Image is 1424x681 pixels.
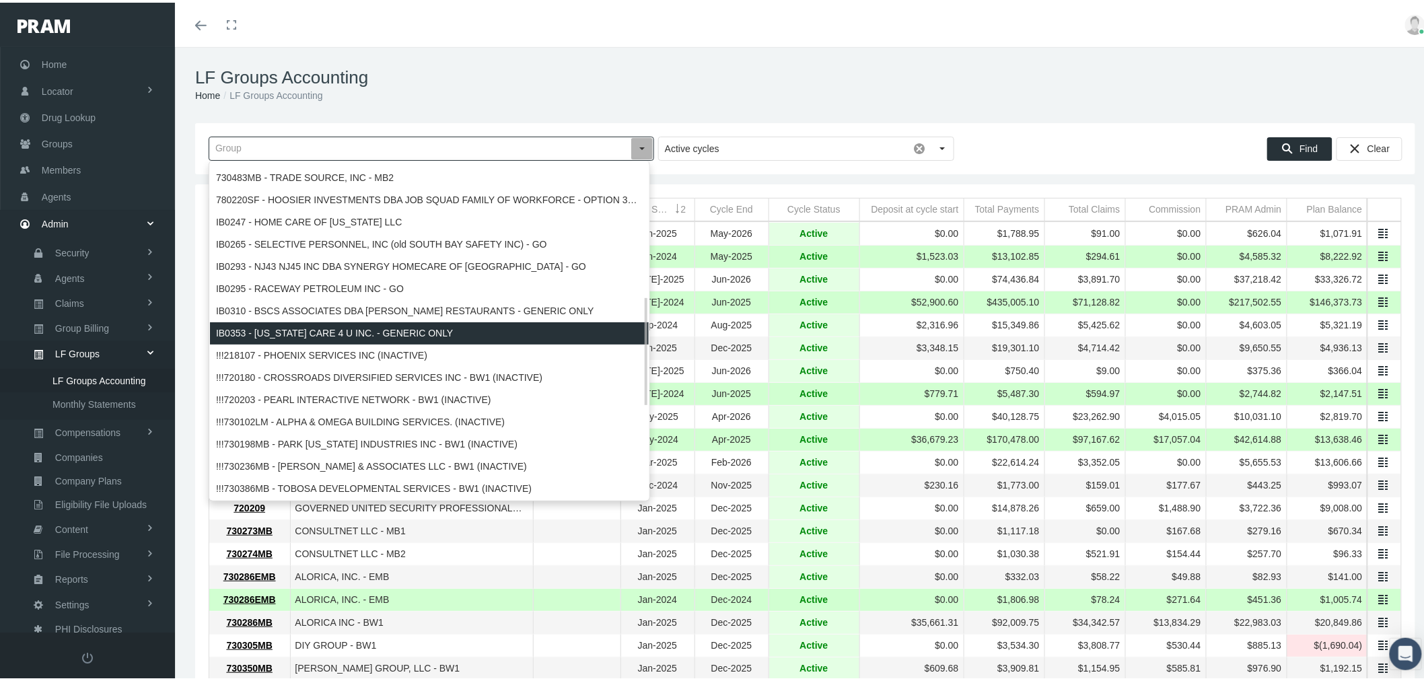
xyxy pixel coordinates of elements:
div: $35,661.31 [865,614,959,626]
span: 2 [681,201,688,212]
td: Active [769,357,859,380]
span: Compensations [55,419,120,441]
td: Dec-2025 [695,540,769,563]
div: $3,348.15 [865,339,959,352]
a: 730286EMB [223,592,276,602]
div: !!!730386MB - TOBOSA DEVELOPMENTAL SERVICES - BW1 (INACTIVE) [210,475,649,497]
td: Jan-2024 [620,586,695,609]
div: $37,218.42 [1211,271,1282,283]
span: Locator [42,76,73,102]
td: Active [769,472,859,495]
a: Show Details [1378,339,1390,351]
td: Active [769,403,859,426]
div: 780220SF - HOOSIER INVESTMENTS DBA JOB SQUAD FAMILY OF WORKFORCE - OPTION 3A BW1 [210,186,649,209]
span: File Processing [55,540,120,563]
td: May-2024 [620,426,695,449]
td: Active [769,449,859,472]
div: $0.00 [1131,339,1201,352]
div: IB0247 - HOME CARE OF [US_STATE] LLC [210,209,649,231]
td: Apr-2026 [695,403,769,426]
a: Show Details [1378,431,1390,443]
td: Jun-2026 [695,357,769,380]
div: $1,005.74 [1292,591,1363,604]
span: LF Groups [55,340,100,363]
td: Dec-2025 [695,609,769,632]
td: [DATE]-2024 [620,289,695,312]
td: CONSULTNET LLC - MB2 [290,540,533,563]
div: $3,808.77 [1050,637,1120,649]
div: $49.88 [1131,568,1201,581]
div: $1,071.91 [1292,225,1363,238]
a: Show Details [1378,408,1390,420]
div: $0.00 [1131,362,1201,375]
div: $96.33 [1292,545,1363,558]
div: $1,030.38 [969,545,1040,558]
td: Active [769,655,859,678]
div: $4,936.13 [1292,339,1363,352]
td: Dec-2025 [695,632,769,655]
td: Jun-2024 [620,243,695,266]
div: $585.81 [1131,659,1201,672]
td: DIY GROUP - BW1 [290,632,533,655]
div: $4,714.42 [1050,339,1120,352]
div: 730483MB - TRADE SOURCE, INC - MB2 [210,164,649,186]
div: $3,534.30 [969,637,1040,649]
a: Show Details [1378,248,1390,260]
span: Groups [42,129,73,154]
td: Active [769,220,859,243]
div: $230.16 [865,476,959,489]
div: $34,342.57 [1050,614,1120,626]
td: Active [769,517,859,540]
div: $3,909.81 [969,659,1040,672]
div: $3,352.05 [1050,454,1120,466]
div: Total Payments [975,201,1040,213]
div: $36,679.23 [865,431,959,443]
td: Nov-2025 [695,472,769,495]
td: Dec-2025 [695,495,769,517]
a: Show Details [1378,659,1390,672]
div: $13,834.29 [1131,614,1201,626]
div: $167.68 [1131,522,1201,535]
a: 720209 [234,500,265,511]
div: $0.00 [865,408,959,421]
div: $435,005.10 [969,293,1040,306]
span: Drug Lookup [42,102,96,128]
td: Active [769,540,859,563]
div: $1,488.90 [1131,499,1201,512]
td: Column Plan Balance [1287,196,1367,219]
div: $366.04 [1292,362,1363,375]
td: Column Deposit at cycle start [859,196,964,219]
div: $154.44 [1131,545,1201,558]
div: $0.00 [865,591,959,604]
div: $217,502.55 [1211,293,1282,306]
a: Show Details [1378,568,1390,580]
div: $609.68 [865,659,959,672]
span: Security [55,239,90,262]
div: $0.00 [1131,293,1201,306]
li: LF Groups Accounting [220,85,322,100]
td: Active [769,609,859,632]
div: IB0295 - RACEWAY PETROLEUM INC - GO [210,275,649,297]
span: Eligibility File Uploads [55,491,147,513]
td: Jan-2025 [620,517,695,540]
div: $33,326.72 [1292,271,1363,283]
div: $177.67 [1131,476,1201,489]
div: $10,031.10 [1211,408,1282,421]
div: Deposit at cycle start [871,201,959,213]
div: $993.07 [1292,476,1363,489]
div: Commission [1149,201,1201,213]
a: 730286EMB [223,569,276,579]
a: Show Details [1378,454,1390,466]
span: Settings [55,591,90,614]
div: !!!730102LM - ALPHA & OMEGA BUILDING SERVICES. (INACTIVE) [210,408,649,431]
span: Content [55,515,88,538]
td: ALORICA, INC. - EMB [290,586,533,609]
div: $279.16 [1211,522,1282,535]
div: $443.25 [1211,476,1282,489]
div: $97,167.62 [1050,431,1120,443]
td: Active [769,632,859,655]
td: Jan-2025 [620,334,695,357]
div: $0.00 [1131,248,1201,260]
td: Jun-2025 [695,380,769,403]
td: ALORICA INC - BW1 [290,609,533,632]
